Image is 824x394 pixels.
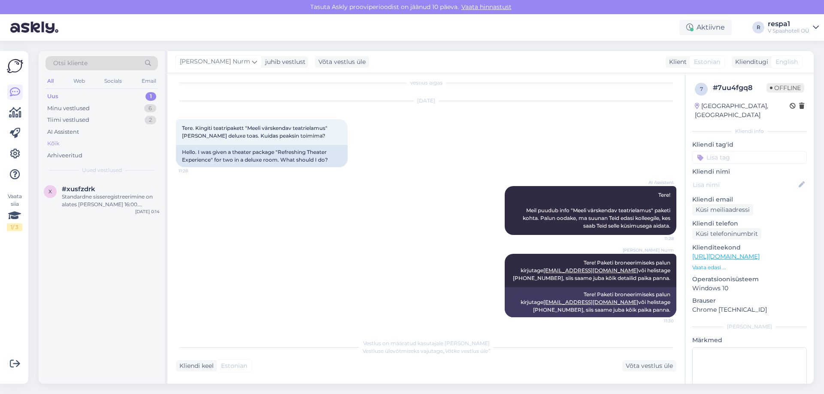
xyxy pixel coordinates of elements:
[62,193,160,208] div: Standardne sisseregistreerimine on alates [PERSON_NAME] 16:00. Varajase sisseregistreerimise võim...
[47,139,60,148] div: Kõik
[221,361,247,370] span: Estonian
[140,75,158,87] div: Email
[692,127,807,135] div: Kliendi info
[622,360,676,372] div: Võta vestlus üle
[732,57,768,66] div: Klienditugi
[693,180,797,189] input: Lisa nimi
[768,21,819,34] a: respa1V Spaahotell OÜ
[700,86,703,92] span: 7
[82,166,122,174] span: Uued vestlused
[692,305,807,314] p: Chrome [TECHNICAL_ID]
[145,116,156,124] div: 2
[692,296,807,305] p: Brauser
[692,167,807,176] p: Kliendi nimi
[692,284,807,293] p: Windows 10
[692,253,760,260] a: [URL][DOMAIN_NAME]
[176,79,676,87] div: Vestlus algas
[776,57,798,66] span: English
[145,92,156,101] div: 1
[7,192,22,231] div: Vaata siia
[53,59,88,68] span: Otsi kliente
[7,58,23,74] img: Askly Logo
[523,192,672,229] span: Tere! Meil puudub info "Meeli värskendav teatrielamus" paketi kohta. Palun oodake, ma suunan Teid...
[692,140,807,149] p: Kliendi tag'id
[752,21,764,33] div: R
[45,75,55,87] div: All
[713,83,766,93] div: # 7uu4fgq8
[7,223,22,231] div: 1 / 3
[642,235,674,242] span: 11:28
[103,75,124,87] div: Socials
[144,104,156,113] div: 6
[768,21,809,27] div: respa1
[692,323,807,331] div: [PERSON_NAME]
[47,92,58,101] div: Uus
[692,243,807,252] p: Klienditeekond
[505,287,676,317] div: Tere! Paketi broneerimiseks palun kirjutage või helistage [PHONE_NUMBER], siis saame juba kõik pa...
[513,259,672,281] span: Tere! Paketi broneerimiseks palun kirjutage või helistage [PHONE_NUMBER], siis saame juba kõik de...
[47,151,82,160] div: Arhiveeritud
[363,348,490,354] span: Vestluse ülevõtmiseks vajutage
[692,336,807,345] p: Märkmed
[47,116,89,124] div: Tiimi vestlused
[692,219,807,228] p: Kliendi telefon
[48,188,52,195] span: x
[72,75,87,87] div: Web
[692,204,753,216] div: Küsi meiliaadressi
[692,275,807,284] p: Operatsioonisüsteem
[768,27,809,34] div: V Spaahotell OÜ
[47,104,90,113] div: Minu vestlused
[679,20,732,35] div: Aktiivne
[180,57,250,66] span: [PERSON_NAME] Nurm
[176,97,676,105] div: [DATE]
[182,125,329,139] span: Tere. Kingiti teatripakett "Meeli värskendav teatrielamus" [PERSON_NAME] deluxe toas. Kuidas peak...
[443,348,490,354] i: „Võtke vestlus üle”
[62,185,95,193] span: #xusfzdrk
[623,247,674,253] span: [PERSON_NAME] Nurm
[135,208,160,215] div: [DATE] 0:14
[695,102,790,120] div: [GEOGRAPHIC_DATA], [GEOGRAPHIC_DATA]
[543,267,638,274] a: [EMAIL_ADDRESS][DOMAIN_NAME]
[642,318,674,324] span: 11:30
[363,340,490,346] span: Vestlus on määratud kasutajale [PERSON_NAME]
[179,168,211,174] span: 11:28
[694,57,720,66] span: Estonian
[176,145,348,167] div: Hello. I was given a theater package "Refreshing Theater Experience" for two in a deluxe room. Wh...
[692,195,807,204] p: Kliendi email
[543,299,638,305] a: [EMAIL_ADDRESS][DOMAIN_NAME]
[692,151,807,164] input: Lisa tag
[315,56,369,68] div: Võta vestlus üle
[459,3,514,11] a: Vaata hinnastust
[176,361,214,370] div: Kliendi keel
[47,128,79,136] div: AI Assistent
[692,228,761,240] div: Küsi telefoninumbrit
[262,57,306,66] div: juhib vestlust
[766,83,804,93] span: Offline
[642,179,674,186] span: AI Assistent
[666,57,687,66] div: Klient
[692,264,807,271] p: Vaata edasi ...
